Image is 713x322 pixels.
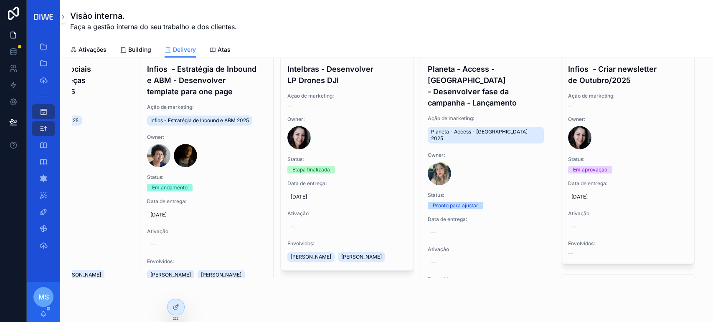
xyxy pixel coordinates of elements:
[147,258,266,265] span: Envolvidos:
[568,240,688,247] span: Envolvidos:
[428,246,547,253] span: Ativação
[421,56,554,307] a: Planeta - Access - [GEOGRAPHIC_DATA] - Desenvolver fase da campanha - LançamentoAção de marketing...
[32,12,55,22] img: App logo
[287,180,407,187] span: Data de entrega:
[150,211,263,218] span: [DATE]
[209,42,231,59] a: Atas
[150,117,249,124] span: Infios - Estratégia de Inbound e ABM 2025
[428,152,547,158] span: Owner:
[287,103,292,109] span: --
[152,184,188,191] div: Em andamento
[150,272,191,278] span: [PERSON_NAME]
[341,254,382,260] span: [PERSON_NAME]
[291,254,331,260] span: [PERSON_NAME]
[568,93,688,99] span: Ação de marketing:
[428,216,547,223] span: Data de entrega:
[568,250,573,257] span: --
[568,156,688,163] span: Status:
[568,63,688,86] h4: Infios - Criar newsletter de Outubro/2025
[201,272,241,278] span: [PERSON_NAME]
[38,292,49,302] span: MS
[147,104,266,111] span: Ação de marketing:
[431,259,436,266] div: --
[287,240,407,247] span: Envolvidos:
[147,228,266,235] span: Ativação
[568,210,688,217] span: Ativação
[218,45,231,54] span: Atas
[287,63,407,86] h4: Intelbras - Desenvolver LP Drones DJI
[433,202,478,209] div: Pronto para ajustar
[292,166,330,174] div: Etapa finalizada
[79,45,107,54] span: Ativações
[291,224,296,230] div: --
[140,56,274,302] a: Infios - Estratégia de Inbound e ABM - Desenvolver template para one pageAção de marketing:Infios...
[291,194,403,200] span: [DATE]
[431,128,540,142] span: Planeta - Access - [GEOGRAPHIC_DATA] 2025
[128,45,151,54] span: Building
[165,42,196,58] a: Delivery
[568,180,688,187] span: Data de entrega:
[147,198,266,205] span: Data de entrega:
[428,63,547,108] h4: Planeta - Access - [GEOGRAPHIC_DATA] - Desenvolver fase da campanha - Lançamento
[70,10,237,22] h1: Visão interna.
[147,63,266,97] h4: Infios - Estratégia de Inbound e ABM - Desenvolver template para one page
[280,56,414,271] a: Intelbras - Desenvolver LP Drones DJIAção de marketing:--Owner:Status:Etapa finalizadaData de ent...
[568,116,688,123] span: Owner:
[61,272,101,278] span: [PERSON_NAME]
[428,192,547,199] span: Status:
[428,276,547,283] span: Envolvidos:
[571,224,576,230] div: --
[573,166,607,174] div: Em aprovação
[287,116,407,123] span: Owner:
[287,93,407,99] span: Ação de marketing:
[150,241,155,248] div: --
[428,115,547,122] span: Ação de marketing:
[287,156,407,163] span: Status:
[561,56,695,264] a: Infios - Criar newsletter de Outubro/2025Ação de marketing:--Owner:Status:Em aprovaçãoData de ent...
[147,174,266,181] span: Status:
[70,42,107,59] a: Ativações
[27,33,60,264] div: scrollable content
[568,103,573,109] span: --
[431,229,436,236] div: --
[173,45,196,54] span: Delivery
[287,210,407,217] span: Ativação
[147,134,266,141] span: Owner:
[70,22,237,32] span: Faça a gestão interna do seu trabalho e dos clientes.
[120,42,151,59] a: Building
[571,194,684,200] span: [DATE]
